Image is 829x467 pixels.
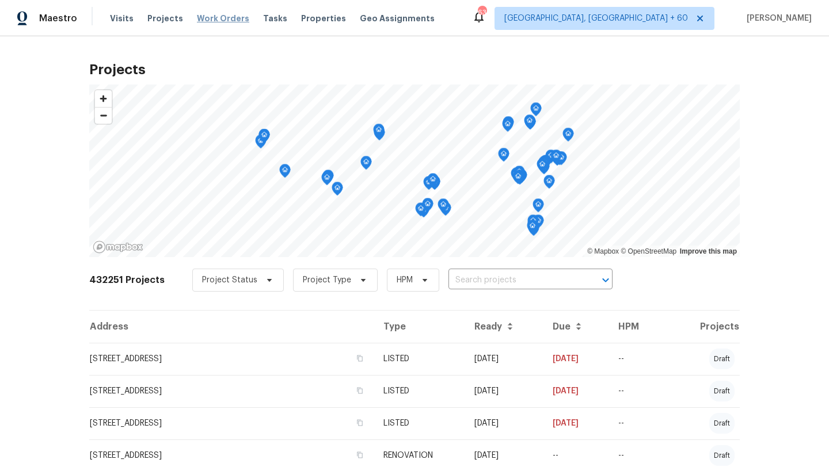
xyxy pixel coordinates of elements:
td: [STREET_ADDRESS] [89,375,374,407]
td: LISTED [374,375,465,407]
td: -- [609,375,661,407]
span: Project Status [202,274,257,286]
div: Map marker [562,128,574,146]
div: Map marker [537,158,548,176]
div: Map marker [423,176,435,194]
a: Mapbox [587,247,619,255]
div: Map marker [332,182,343,200]
span: Work Orders [197,13,249,24]
div: Map marker [540,155,552,173]
div: Map marker [415,202,427,220]
a: Improve this map [680,247,737,255]
span: Tasks [263,14,287,22]
div: Map marker [527,215,539,232]
td: [DATE] [465,407,543,439]
div: draft [709,413,735,434]
button: Copy Address [355,353,365,363]
div: Map marker [514,166,525,183]
a: OpenStreetMap [621,247,676,255]
div: Map marker [530,102,542,120]
th: HPM [609,311,661,343]
div: Map marker [503,116,514,134]
th: Projects [661,311,740,343]
td: LISTED [374,343,465,375]
div: Map marker [527,220,538,238]
div: Map marker [502,118,514,136]
button: Copy Address [355,450,365,460]
button: Zoom in [95,90,112,107]
td: -- [609,407,661,439]
div: Map marker [511,167,522,185]
div: Map marker [543,175,555,193]
div: Map marker [279,164,291,182]
input: Search projects [448,271,580,289]
td: LISTED [374,407,465,439]
div: Map marker [545,150,557,167]
th: Due [543,311,609,343]
a: Mapbox homepage [93,240,143,254]
th: Type [374,311,465,343]
div: Map marker [322,170,334,187]
span: HPM [397,274,413,286]
th: Ready [465,311,543,343]
span: Geo Assignments [360,13,435,24]
div: Map marker [422,198,433,216]
div: Map marker [255,135,267,152]
div: Map marker [538,156,550,174]
div: Map marker [524,114,535,132]
button: Copy Address [355,385,365,396]
td: [STREET_ADDRESS] [89,343,374,375]
h2: 432251 Projects [89,274,165,286]
div: 633 [478,7,486,18]
div: Map marker [258,129,270,147]
span: [PERSON_NAME] [742,13,812,24]
div: Map marker [427,173,439,191]
th: Address [89,311,374,343]
td: [DATE] [465,343,543,375]
td: [DATE] [465,375,543,407]
div: Map marker [512,170,524,188]
span: Zoom out [95,108,112,124]
h2: Projects [89,64,740,75]
td: [DATE] [543,375,609,407]
div: Map marker [550,150,562,167]
span: Visits [110,13,134,24]
button: Zoom out [95,107,112,124]
div: draft [709,445,735,466]
span: Properties [301,13,346,24]
div: Map marker [360,156,372,174]
div: Map marker [498,148,509,166]
div: Map marker [373,124,385,141]
button: Open [598,272,614,288]
div: draft [709,381,735,401]
td: [DATE] [543,343,609,375]
div: Map marker [514,170,526,187]
td: -- [609,343,661,375]
td: [DATE] [543,407,609,439]
span: [GEOGRAPHIC_DATA], [GEOGRAPHIC_DATA] + 60 [504,13,688,24]
canvas: Map [89,85,740,257]
div: Map marker [438,198,449,216]
div: Map marker [533,198,544,216]
td: [STREET_ADDRESS] [89,407,374,439]
div: draft [709,349,735,369]
button: Copy Address [355,418,365,428]
span: Project Type [303,274,351,286]
span: Projects [147,13,183,24]
div: Map marker [321,171,333,189]
span: Maestro [39,13,77,24]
